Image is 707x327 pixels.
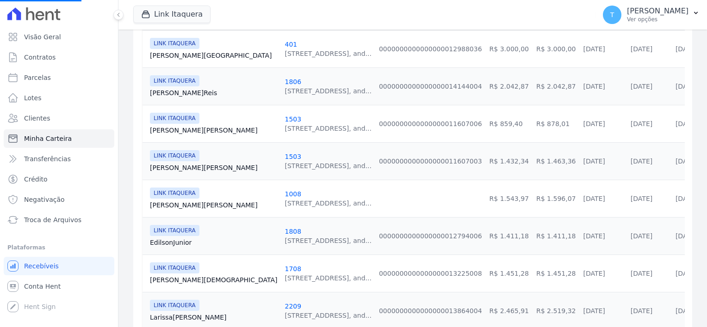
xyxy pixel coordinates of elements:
[676,307,697,315] a: [DATE]
[486,142,533,180] td: R$ 1.432,34
[24,53,56,62] span: Contratos
[676,270,697,277] a: [DATE]
[285,311,371,320] div: [STREET_ADDRESS], and...
[24,73,51,82] span: Parcelas
[583,232,605,240] a: [DATE]
[150,313,277,322] a: Larissa[PERSON_NAME]
[486,180,533,217] td: R$ 1.543,97
[631,270,652,277] a: [DATE]
[24,154,71,163] span: Transferências
[533,105,579,142] td: R$ 878,01
[150,75,199,86] span: LINK ITAQUERA
[583,307,605,315] a: [DATE]
[24,134,72,143] span: Minha Carteira
[631,45,652,53] a: [DATE]
[150,88,277,97] a: [PERSON_NAME]Reis
[379,120,482,127] a: 0000000000000000011607006
[486,67,533,105] td: R$ 2.042,87
[150,238,277,247] a: EdilsonJunior
[285,303,301,310] a: 2209
[379,270,482,277] a: 0000000000000000013225008
[150,300,199,311] span: LINK ITAQUERA
[676,120,697,127] a: [DATE]
[285,228,301,235] a: 1808
[285,199,371,208] div: [STREET_ADDRESS], and...
[676,45,697,53] a: [DATE]
[533,180,579,217] td: R$ 1.596,07
[150,150,199,161] span: LINK ITAQUERA
[285,190,301,198] a: 1008
[150,275,277,285] a: [PERSON_NAME][DEMOGRAPHIC_DATA]
[610,12,614,18] span: T
[676,157,697,165] a: [DATE]
[533,217,579,254] td: R$ 1.411,18
[150,188,199,199] span: LINK ITAQUERA
[4,68,114,87] a: Parcelas
[133,6,211,23] button: Link Itaquera
[285,78,301,85] a: 1806
[24,114,50,123] span: Clientes
[379,157,482,165] a: 0000000000000000011607003
[631,83,652,90] a: [DATE]
[4,89,114,107] a: Lotes
[379,307,482,315] a: 0000000000000000013864004
[285,124,371,133] div: [STREET_ADDRESS], and...
[379,45,482,53] a: 0000000000000000012988036
[533,67,579,105] td: R$ 2.042,87
[24,215,81,224] span: Troca de Arquivos
[285,153,301,160] a: 1503
[285,236,371,245] div: [STREET_ADDRESS], and...
[285,49,371,58] div: [STREET_ADDRESS], and...
[486,217,533,254] td: R$ 1.411,18
[4,48,114,67] a: Contratos
[7,242,111,253] div: Plataformas
[150,113,199,124] span: LINK ITAQUERA
[379,83,482,90] a: 0000000000000000014144004
[4,211,114,229] a: Troca de Arquivos
[150,225,199,236] span: LINK ITAQUERA
[631,120,652,127] a: [DATE]
[285,265,301,272] a: 1708
[150,126,277,135] a: [PERSON_NAME][PERSON_NAME]
[285,273,371,283] div: [STREET_ADDRESS], and...
[583,120,605,127] a: [DATE]
[150,51,277,60] a: [PERSON_NAME][GEOGRAPHIC_DATA]
[583,45,605,53] a: [DATE]
[583,195,605,202] a: [DATE]
[486,30,533,67] td: R$ 3.000,00
[24,32,61,42] span: Visão Geral
[24,261,59,271] span: Recebíveis
[486,105,533,142] td: R$ 859,40
[627,6,688,16] p: [PERSON_NAME]
[676,232,697,240] a: [DATE]
[486,254,533,292] td: R$ 1.451,28
[533,30,579,67] td: R$ 3.000,00
[285,161,371,170] div: [STREET_ADDRESS], and...
[285,86,371,96] div: [STREET_ADDRESS], and...
[285,41,297,48] a: 401
[4,129,114,148] a: Minha Carteira
[4,170,114,188] a: Crédito
[4,150,114,168] a: Transferências
[24,93,42,103] span: Lotes
[533,254,579,292] td: R$ 1.451,28
[676,195,697,202] a: [DATE]
[627,16,688,23] p: Ver opções
[631,307,652,315] a: [DATE]
[150,200,277,210] a: [PERSON_NAME][PERSON_NAME]
[631,195,652,202] a: [DATE]
[583,157,605,165] a: [DATE]
[24,282,61,291] span: Conta Hent
[150,163,277,172] a: [PERSON_NAME][PERSON_NAME]
[4,28,114,46] a: Visão Geral
[583,83,605,90] a: [DATE]
[4,257,114,275] a: Recebíveis
[150,262,199,273] span: LINK ITAQUERA
[285,115,301,123] a: 1503
[4,109,114,127] a: Clientes
[676,83,697,90] a: [DATE]
[150,38,199,49] span: LINK ITAQUERA
[4,190,114,209] a: Negativação
[595,2,707,28] button: T [PERSON_NAME] Ver opções
[24,195,65,204] span: Negativação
